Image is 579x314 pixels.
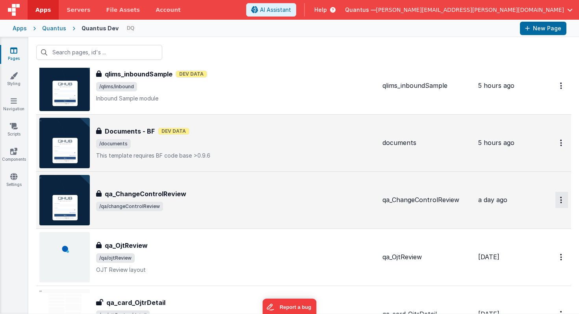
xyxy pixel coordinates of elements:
[158,128,189,135] span: Dev Data
[105,69,173,79] h3: qlims_inboundSample
[96,82,137,91] span: /qlims/inbound
[125,23,136,34] img: 1021820d87a3b39413df04cdda3ae7ec
[345,6,376,14] span: Quantus —
[478,82,514,89] span: 5 hours ago
[382,138,472,147] div: documents
[96,139,131,149] span: /documents
[520,22,566,35] button: New Page
[105,126,155,136] h3: Documents - BF
[382,81,472,90] div: qlims_inboundSample
[376,6,564,14] span: [PERSON_NAME][EMAIL_ADDRESS][PERSON_NAME][DOMAIN_NAME]
[555,192,568,208] button: Options
[478,139,514,147] span: 5 hours ago
[13,24,27,32] div: Apps
[42,24,66,32] div: Quantus
[176,71,207,78] span: Dev Data
[82,24,119,32] div: Quantus Dev
[96,95,376,102] p: Inbound Sample module
[36,45,162,60] input: Search pages, id's ...
[260,6,291,14] span: AI Assistant
[555,78,568,94] button: Options
[96,253,135,263] span: /qa/ojtReview
[314,6,327,14] span: Help
[35,6,51,14] span: Apps
[106,6,140,14] span: File Assets
[105,241,148,250] h3: qa_OjtReview
[106,298,165,307] h3: qa_card_OjtrDetail
[105,189,186,199] h3: qa_ChangeControlReview
[478,253,499,261] span: [DATE]
[96,202,163,211] span: /qa/changeControlReview
[96,152,376,160] p: This template requires BF code base >0.9.6
[382,195,472,204] div: qa_ChangeControlReview
[555,249,568,265] button: Options
[478,196,507,204] span: a day ago
[67,6,90,14] span: Servers
[345,6,573,14] button: Quantus — [PERSON_NAME][EMAIL_ADDRESS][PERSON_NAME][DOMAIN_NAME]
[246,3,296,17] button: AI Assistant
[555,135,568,151] button: Options
[382,253,472,262] div: qa_OjtReview
[96,266,376,274] p: OJT Review layout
